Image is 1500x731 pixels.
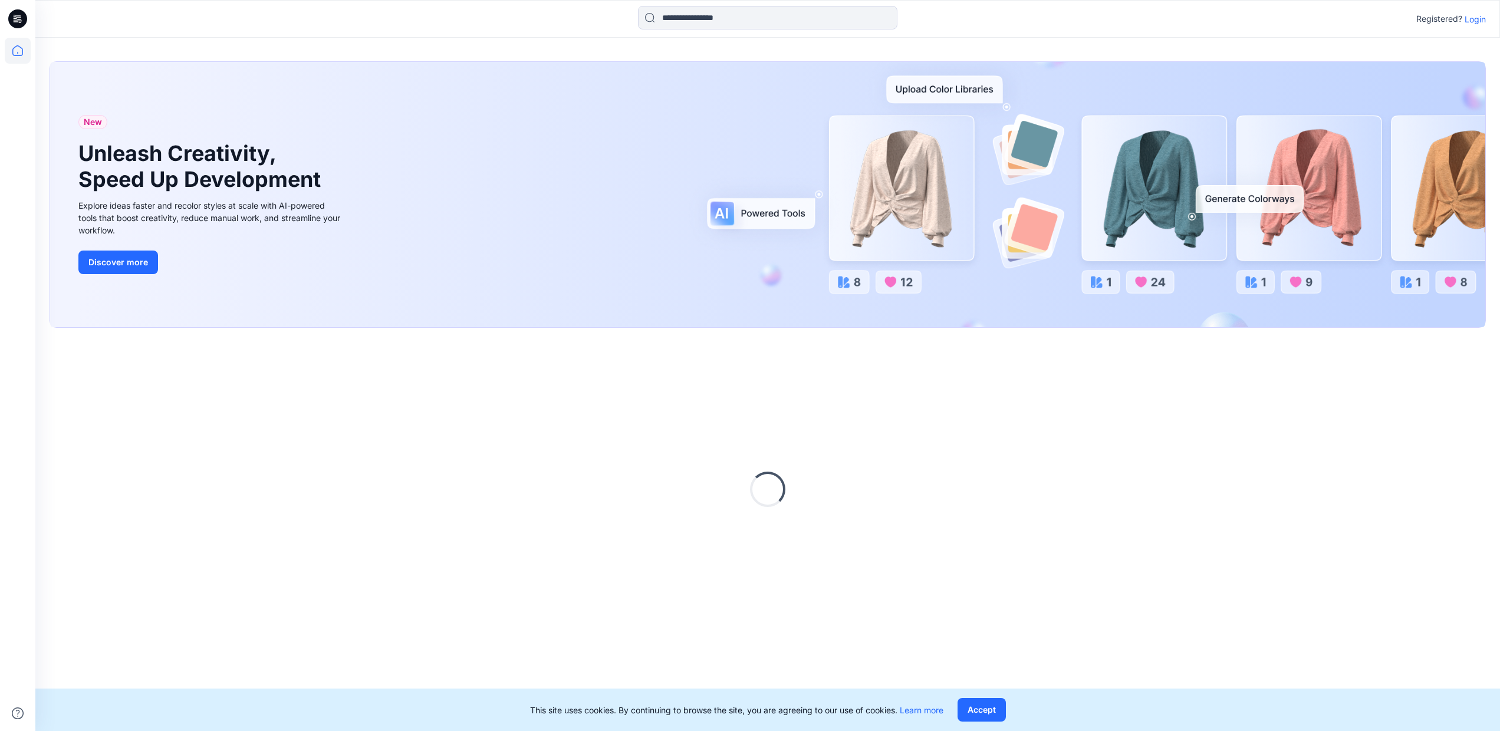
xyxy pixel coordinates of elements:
[78,141,326,192] h1: Unleash Creativity, Speed Up Development
[1416,12,1462,26] p: Registered?
[78,251,344,274] a: Discover more
[1465,13,1486,25] p: Login
[900,705,943,715] a: Learn more
[530,704,943,716] p: This site uses cookies. By continuing to browse the site, you are agreeing to our use of cookies.
[78,199,344,236] div: Explore ideas faster and recolor styles at scale with AI-powered tools that boost creativity, red...
[958,698,1006,722] button: Accept
[84,115,102,129] span: New
[78,251,158,274] button: Discover more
